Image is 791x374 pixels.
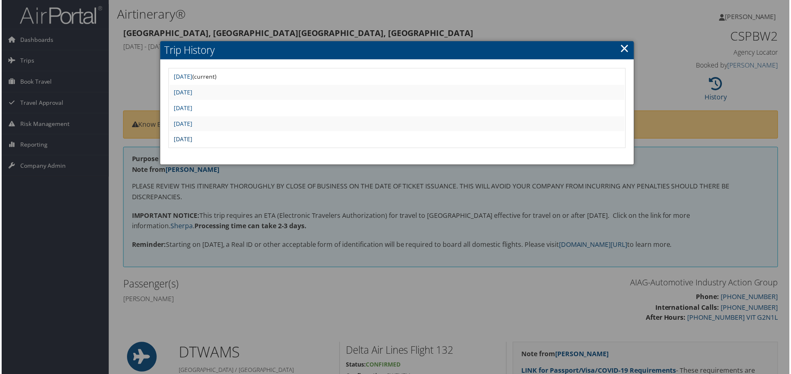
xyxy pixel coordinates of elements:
td: (current) [169,70,626,84]
a: × [621,40,630,57]
a: [DATE] [173,104,192,112]
a: [DATE] [173,89,192,97]
a: [DATE] [173,136,192,144]
a: [DATE] [173,73,192,81]
a: [DATE] [173,120,192,128]
h2: Trip History [159,41,635,60]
